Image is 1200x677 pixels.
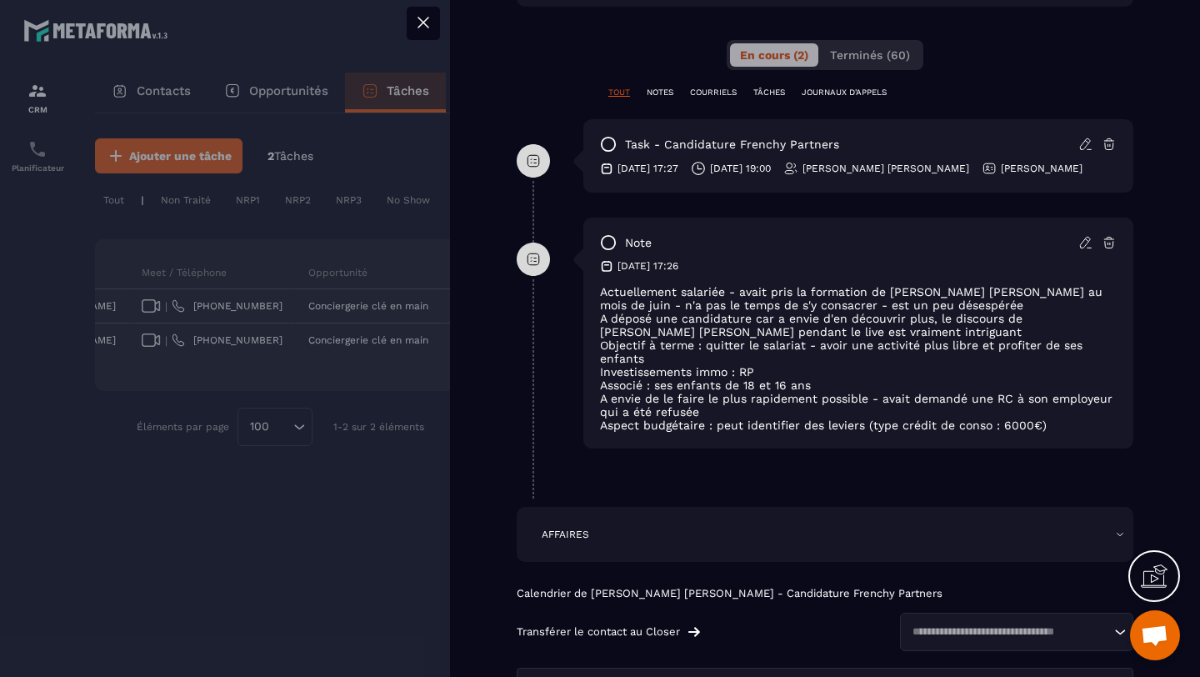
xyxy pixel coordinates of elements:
[542,528,589,541] p: AFFAIRES
[647,87,673,98] p: NOTES
[625,235,652,251] p: note
[820,43,920,67] button: Terminés (60)
[830,48,910,62] span: Terminés (60)
[517,587,1133,600] p: Calendrier de [PERSON_NAME] [PERSON_NAME] - Candidature Frenchy Partners
[802,162,969,175] p: [PERSON_NAME] [PERSON_NAME]
[600,338,1117,365] p: Objectif à terme : quitter le salariat - avoir une activité plus libre et profiter de ses enfants
[617,162,678,175] p: [DATE] 17:27
[753,87,785,98] p: TÂCHES
[802,87,887,98] p: JOURNAUX D'APPELS
[617,259,678,273] p: [DATE] 17:26
[600,312,1117,338] p: A déposé une candidature car a envie d'en découvrir plus, le discours de [PERSON_NAME] [PERSON_NA...
[600,285,1117,312] p: Actuellement salariée - avait pris la formation de [PERSON_NAME] [PERSON_NAME] au mois de juin - ...
[690,87,737,98] p: COURRIELS
[1130,610,1180,660] div: Ouvrir le chat
[600,365,1117,379] p: Investissements immo : RP
[625,137,839,153] p: task - Candidature Frenchy Partners
[600,392,1117,419] p: A envie de le faire le plus rapidement possible - avait demandé une RC à son employeur qui a été ...
[608,87,630,98] p: TOUT
[740,48,808,62] span: En cours (2)
[900,613,1133,651] div: Search for option
[600,419,1117,432] p: Aspect budgétaire : peut identifier des leviers (type crédit de conso : 6000€)
[907,624,1110,640] input: Search for option
[600,379,1117,392] p: Associé : ses enfants de 18 et 16 ans
[517,625,680,639] p: Transférer le contact au Closer
[730,43,818,67] button: En cours (2)
[1001,162,1082,175] p: [PERSON_NAME]
[710,162,771,175] p: [DATE] 19:00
